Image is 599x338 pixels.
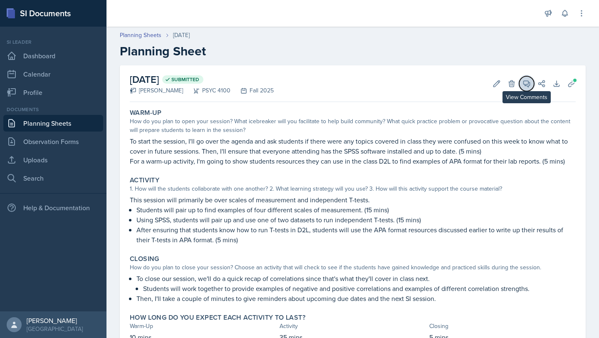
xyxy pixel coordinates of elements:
[3,47,103,64] a: Dashboard
[130,263,576,272] div: How do you plan to close your session? Choose an activity that will check to see if the students ...
[3,115,103,132] a: Planning Sheets
[130,156,576,166] p: For a warm-up activity, I'm going to show students resources they can use in the class D2L to fin...
[429,322,576,331] div: Closing
[183,86,230,95] div: PSYC 4100
[136,225,576,245] p: After ensuring that students know how to run T-tests in D2L, students will use the APA format res...
[130,136,576,156] p: To start the session, I'll go over the agenda and ask students if there were any topics covered i...
[171,76,199,83] span: Submitted
[143,283,576,293] p: Students will work together to provide examples of negative and positive correlations and example...
[130,322,276,331] div: Warm-Up
[3,199,103,216] div: Help & Documentation
[120,31,161,40] a: Planning Sheets
[280,322,426,331] div: Activity
[130,184,576,193] div: 1. How will the students collaborate with one another? 2. What learning strategy will you use? 3....
[519,76,534,91] button: View Comments
[136,205,576,215] p: Students will pair up to find examples of four different scales of measurement. (15 mins)
[130,195,576,205] p: This session will primarily be over scales of measurement and independent T-tests.
[3,152,103,168] a: Uploads
[130,313,305,322] label: How long do you expect each activity to last?
[136,293,576,303] p: Then, I'll take a couple of minutes to give reminders about upcoming due dates and the next SI se...
[130,176,159,184] label: Activity
[3,84,103,101] a: Profile
[230,86,274,95] div: Fall 2025
[3,106,103,113] div: Documents
[130,109,162,117] label: Warm-Up
[120,44,586,59] h2: Planning Sheet
[130,117,576,134] div: How do you plan to open your session? What icebreaker will you facilitate to help build community...
[27,325,83,333] div: [GEOGRAPHIC_DATA]
[3,170,103,186] a: Search
[136,215,576,225] p: Using SPSS, students will pair up and use one of two datasets to run independent T-tests. (15 mins)
[3,38,103,46] div: Si leader
[3,66,103,82] a: Calendar
[130,72,274,87] h2: [DATE]
[130,86,183,95] div: [PERSON_NAME]
[27,316,83,325] div: [PERSON_NAME]
[173,31,190,40] div: [DATE]
[136,273,576,283] p: To close our session, we'll do a quick recap of correlations since that's what they'll cover in c...
[3,133,103,150] a: Observation Forms
[130,255,159,263] label: Closing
